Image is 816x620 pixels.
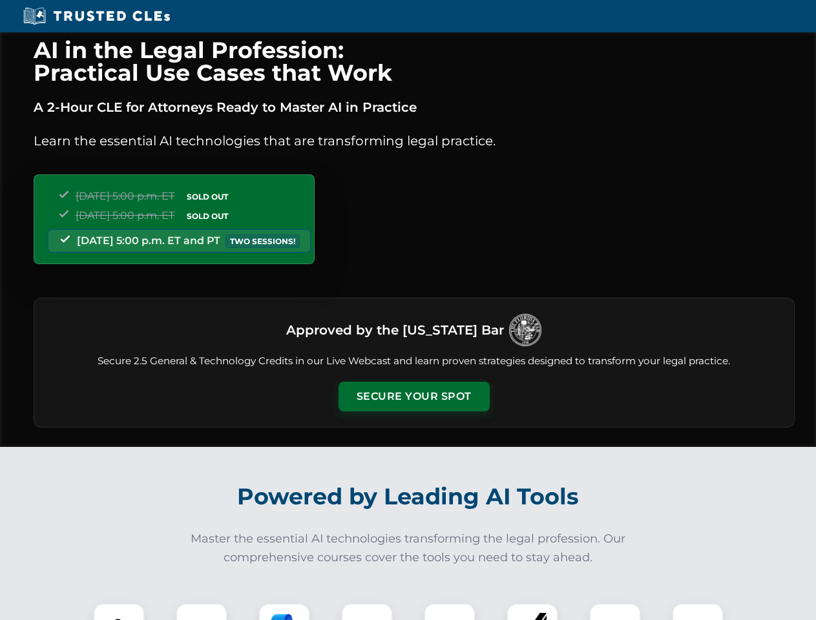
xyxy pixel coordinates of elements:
p: Master the essential AI technologies transforming the legal profession. Our comprehensive courses... [182,530,634,567]
h1: AI in the Legal Profession: Practical Use Cases that Work [34,39,795,84]
span: [DATE] 5:00 p.m. ET [76,209,174,222]
h2: Powered by Leading AI Tools [50,474,766,519]
button: Secure Your Spot [339,382,490,411]
img: Logo [509,314,541,346]
span: SOLD OUT [182,209,233,223]
p: Secure 2.5 General & Technology Credits in our Live Webcast and learn proven strategies designed ... [50,354,779,369]
span: [DATE] 5:00 p.m. ET [76,190,174,202]
img: Trusted CLEs [19,6,174,26]
span: SOLD OUT [182,190,233,203]
p: A 2-Hour CLE for Attorneys Ready to Master AI in Practice [34,97,795,118]
p: Learn the essential AI technologies that are transforming legal practice. [34,130,795,151]
h3: Approved by the [US_STATE] Bar [286,318,504,342]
